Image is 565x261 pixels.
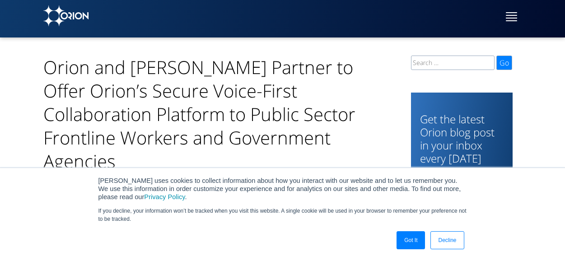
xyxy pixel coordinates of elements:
[98,177,461,200] span: [PERSON_NAME] uses cookies to collect information about how you interact with our website and to ...
[496,56,512,70] input: Go
[397,231,425,249] a: Got It
[144,193,185,200] a: Privacy Policy
[43,5,89,26] img: Orion
[430,231,464,249] a: Decline
[43,42,383,173] h1: Orion and [PERSON_NAME] Partner to Offer Orion’s Secure Voice-First Collaboration Platform to Pub...
[420,112,504,165] h3: Get the latest Orion blog post in your inbox every [DATE]
[98,207,467,223] p: If you decline, your information won’t be tracked when you visit this website. A single cookie wi...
